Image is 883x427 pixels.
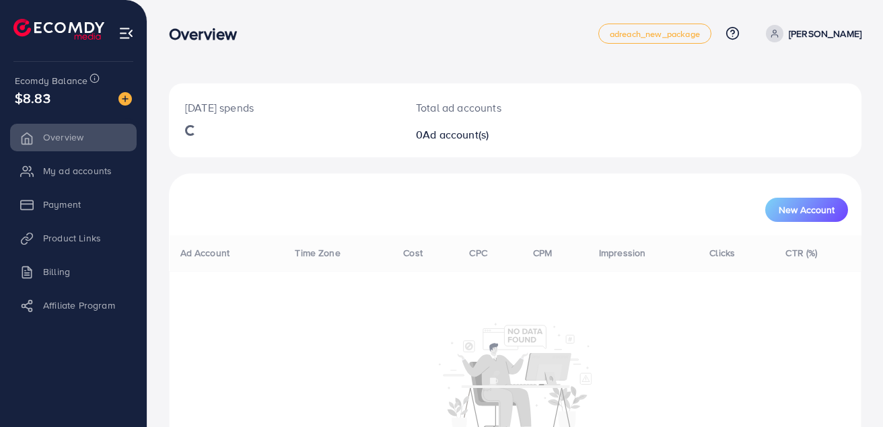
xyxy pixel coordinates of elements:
h3: Overview [169,24,248,44]
p: Total ad accounts [416,100,557,116]
span: adreach_new_package [610,30,700,38]
a: adreach_new_package [598,24,711,44]
p: [PERSON_NAME] [789,26,861,42]
img: logo [13,19,104,40]
img: image [118,92,132,106]
span: $8.83 [15,88,50,108]
span: Ad account(s) [423,127,489,142]
a: [PERSON_NAME] [761,25,861,42]
h2: 0 [416,128,557,141]
p: [DATE] spends [185,100,384,116]
span: New Account [779,205,835,215]
button: New Account [765,198,848,222]
img: menu [118,26,134,41]
span: Ecomdy Balance [15,74,87,87]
